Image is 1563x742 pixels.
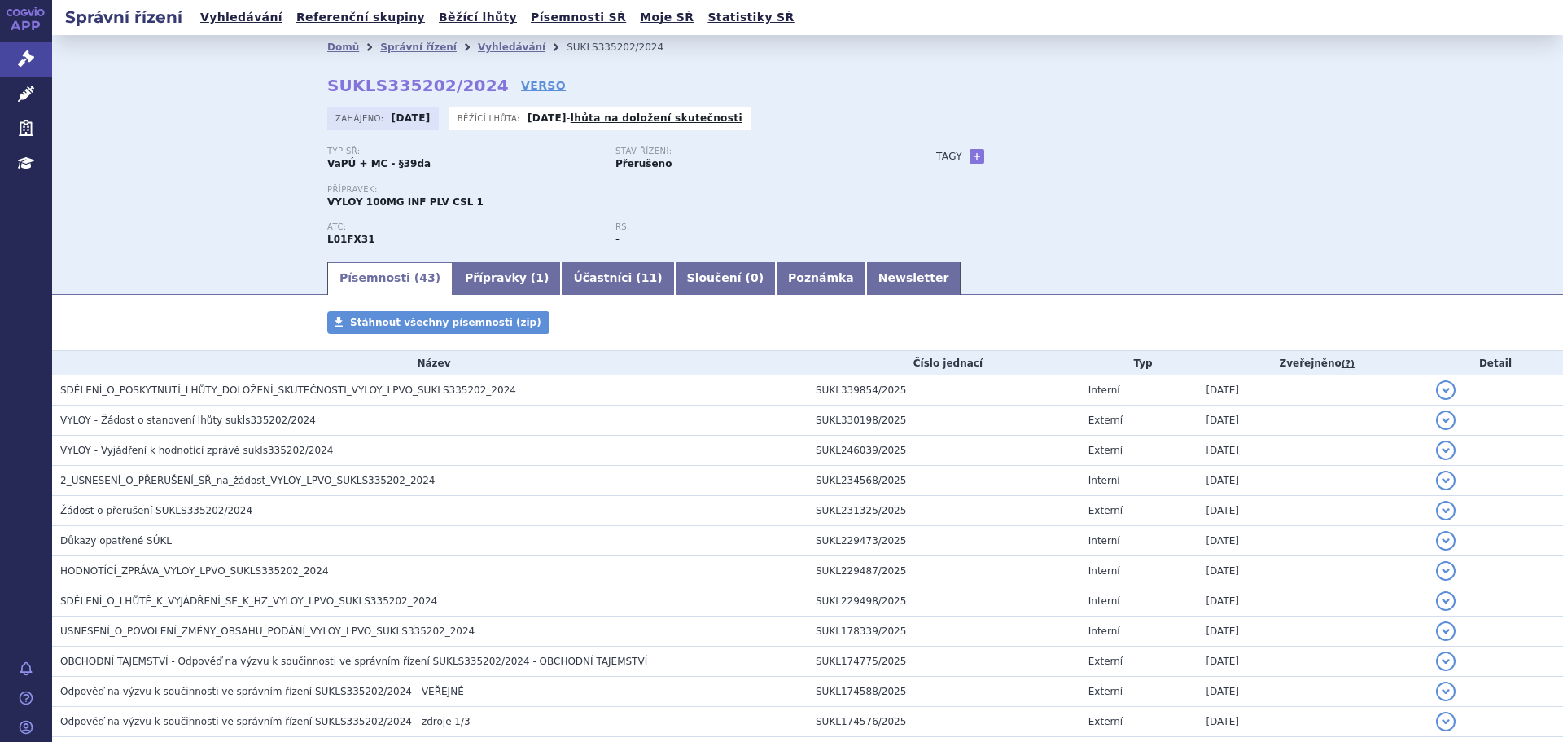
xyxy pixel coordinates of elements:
[60,505,252,516] span: Žádost o přerušení SUKLS335202/2024
[1088,626,1120,637] span: Interní
[1088,535,1120,547] span: Interní
[380,42,457,53] a: Správní řízení
[528,112,742,125] p: -
[1088,595,1120,607] span: Interní
[1436,712,1456,731] button: detail
[1088,656,1123,667] span: Externí
[1436,441,1456,460] button: detail
[808,617,1080,647] td: SUKL178339/2025
[615,147,887,156] p: Stav řízení:
[327,234,375,245] strong: ZOLBETUXIMAB
[528,112,567,124] strong: [DATE]
[1088,505,1123,516] span: Externí
[1080,351,1198,375] th: Typ
[327,42,359,53] a: Domů
[1436,561,1456,581] button: detail
[1088,716,1123,727] span: Externí
[1342,358,1355,370] abbr: (?)
[536,271,544,284] span: 1
[1436,682,1456,701] button: detail
[1436,501,1456,520] button: detail
[808,707,1080,737] td: SUKL174576/2025
[1436,411,1456,430] button: detail
[335,112,387,125] span: Zahájeno:
[327,311,549,334] a: Stáhnout všechny písemnosti (zip)
[808,375,1080,406] td: SUKL339854/2025
[1197,677,1428,707] td: [DATE]
[567,35,685,59] li: SUKLS335202/2024
[615,158,672,169] strong: Přerušeno
[52,6,195,29] h2: Správní řízení
[1197,466,1428,496] td: [DATE]
[1428,351,1563,375] th: Detail
[392,112,431,124] strong: [DATE]
[808,677,1080,707] td: SUKL174588/2025
[458,112,523,125] span: Běžící lhůta:
[60,595,437,607] span: SDĚLENÍ_O_LHŮTĚ_K_VYJÁDŘENÍ_SE_K_HZ_VYLOY_LPVO_SUKLS335202_2024
[60,565,329,577] span: HODNOTÍCÍ_ZPRÁVA_VYLOY_LPVO_SUKLS335202_2024
[1197,647,1428,677] td: [DATE]
[635,7,698,29] a: Moje SŘ
[1088,384,1120,396] span: Interní
[453,262,561,295] a: Přípravky (1)
[808,496,1080,526] td: SUKL231325/2025
[571,112,742,124] a: lhůta na doložení skutečnosti
[60,384,516,396] span: SDĚLENÍ_O_POSKYTNUTÍ_LHŮTY_DOLOŽENÍ_SKUTEČNOSTI_VYLOY_LPVO_SUKLS335202_2024
[1197,707,1428,737] td: [DATE]
[350,317,541,328] span: Stáhnout všechny písemnosti (zip)
[1436,380,1456,400] button: detail
[1197,556,1428,586] td: [DATE]
[1197,526,1428,556] td: [DATE]
[808,586,1080,617] td: SUKL229498/2025
[52,351,808,375] th: Název
[60,626,475,637] span: USNESENÍ_O_POVOLENÍ_ZMĚNY_OBSAHU_PODÁNÍ_VYLOY_LPVO_SUKLS335202_2024
[60,656,647,667] span: OBCHODNÍ TAJEMSTVÍ - Odpověď na výzvu k součinnosti ve správním řízení SUKLS335202/2024 - OBCHODN...
[808,406,1080,436] td: SUKL330198/2025
[327,147,599,156] p: Typ SŘ:
[195,7,287,29] a: Vyhledávání
[291,7,430,29] a: Referenční skupiny
[561,262,674,295] a: Účastníci (11)
[478,42,545,53] a: Vyhledávání
[327,222,599,232] p: ATC:
[615,234,620,245] strong: -
[776,262,866,295] a: Poznámka
[808,466,1080,496] td: SUKL234568/2025
[970,149,984,164] a: +
[60,686,464,697] span: Odpověď na výzvu k součinnosti ve správním řízení SUKLS335202/2024 - VEŘEJNÉ
[526,7,631,29] a: Písemnosti SŘ
[808,556,1080,586] td: SUKL229487/2025
[60,445,333,456] span: VYLOY - Vyjádření k hodnotící zprávě sukls335202/2024
[1436,591,1456,611] button: detail
[327,185,904,195] p: Přípravek:
[1436,621,1456,641] button: detail
[1088,415,1123,426] span: Externí
[808,526,1080,556] td: SUKL229473/2025
[641,271,657,284] span: 11
[703,7,799,29] a: Statistiky SŘ
[808,647,1080,677] td: SUKL174775/2025
[1436,531,1456,551] button: detail
[1197,375,1428,406] td: [DATE]
[866,262,961,295] a: Newsletter
[327,76,509,95] strong: SUKLS335202/2024
[1436,471,1456,490] button: detail
[808,351,1080,375] th: Číslo jednací
[1088,445,1123,456] span: Externí
[615,222,887,232] p: RS:
[1197,436,1428,466] td: [DATE]
[60,475,435,486] span: 2_USNESENÍ_O_PŘERUŠENÍ_SŘ_na_žádost_VYLOY_LPVO_SUKLS335202_2024
[751,271,759,284] span: 0
[1088,475,1120,486] span: Interní
[936,147,962,166] h3: Tagy
[1197,351,1428,375] th: Zveřejněno
[1088,565,1120,577] span: Interní
[1436,652,1456,671] button: detail
[327,262,453,295] a: Písemnosti (43)
[1197,617,1428,647] td: [DATE]
[434,7,522,29] a: Běžící lhůty
[521,77,566,94] a: VERSO
[60,535,172,547] span: Důkazy opatřené SÚKL
[60,716,471,727] span: Odpověď na výzvu k součinnosti ve správním řízení SUKLS335202/2024 - zdroje 1/3
[327,158,431,169] strong: VaPÚ + MC - §39da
